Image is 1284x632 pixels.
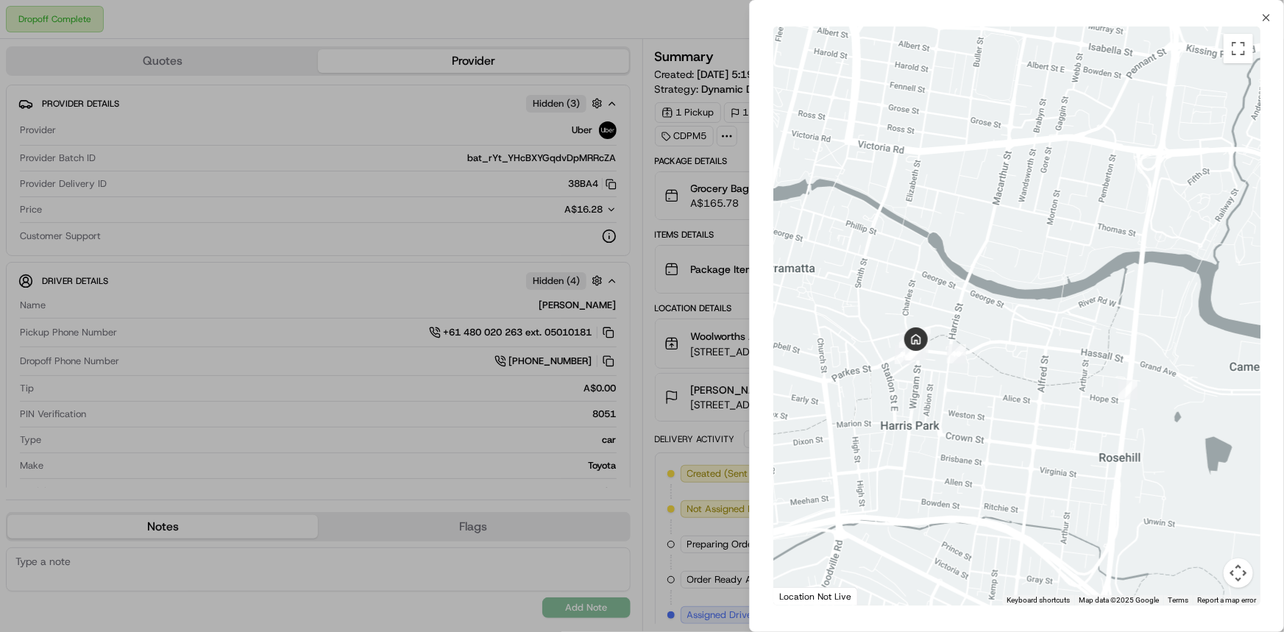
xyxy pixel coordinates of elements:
button: Toggle fullscreen view [1224,34,1253,63]
button: Map camera controls [1224,558,1253,588]
div: 12 [899,329,918,348]
a: Report a map error [1197,596,1256,604]
div: 10 [947,344,966,363]
img: Google [777,586,826,606]
a: Terms (opens in new tab) [1168,596,1188,604]
button: Keyboard shortcuts [1007,595,1070,606]
div: 13 [907,341,926,361]
div: 14 [912,328,931,347]
div: 11 [895,345,914,364]
a: Open this area in Google Maps (opens a new window) [777,586,826,606]
div: 17 [906,341,925,361]
div: 9 [1118,380,1138,400]
div: 15 [909,339,929,358]
span: Map data ©2025 Google [1079,596,1159,604]
div: 16 [905,341,924,361]
div: Location Not Live [773,587,858,606]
